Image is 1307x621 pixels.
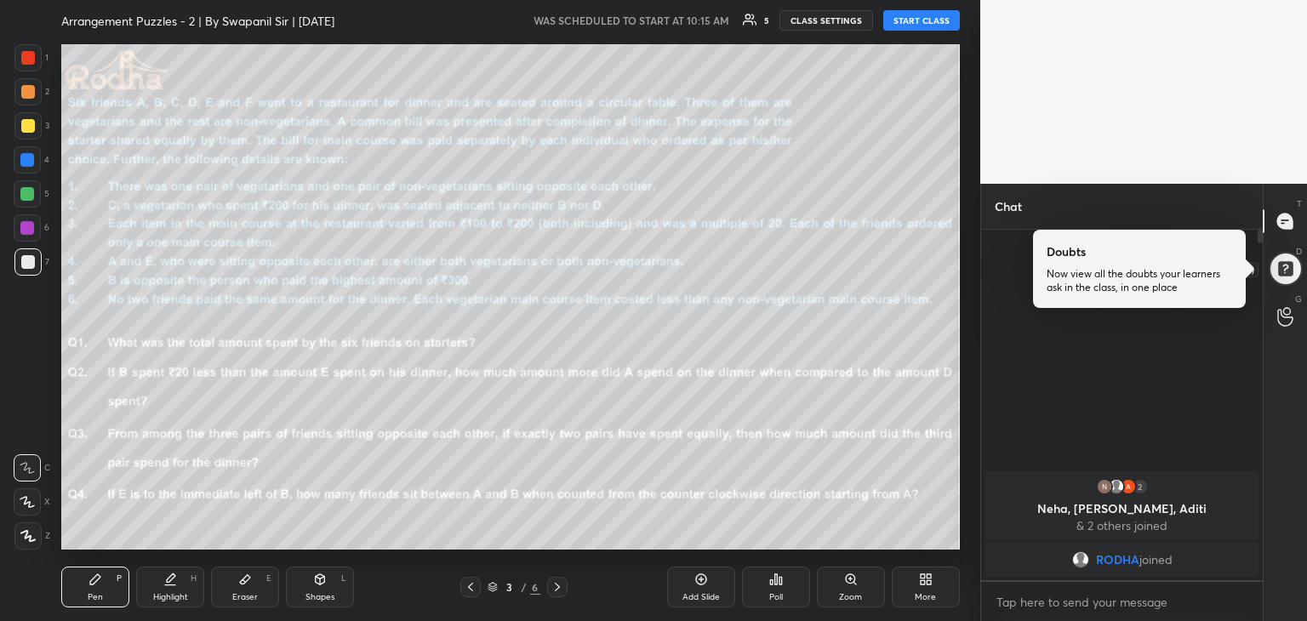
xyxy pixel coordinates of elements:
div: 4 [14,146,49,174]
div: Shapes [305,593,334,601]
button: START CLASS [883,10,960,31]
div: 1 [14,44,49,71]
div: More [915,593,936,601]
div: 2 [1132,478,1149,495]
img: default.png [1108,478,1125,495]
div: 2 [14,78,49,105]
div: H [191,574,197,583]
img: default.png [1072,551,1089,568]
div: 3 [501,582,518,592]
div: X [14,488,50,516]
div: Poll [769,593,783,601]
div: 3 [14,112,49,140]
p: & 2 others joined [996,519,1248,533]
div: Zoom [839,593,862,601]
div: 7 [14,248,49,276]
div: P [117,574,122,583]
p: G [1295,293,1302,305]
div: L [341,574,346,583]
p: T [1297,197,1302,210]
h5: WAS SCHEDULED TO START AT 10:15 AM [534,13,729,28]
span: RODHA [1096,553,1139,567]
p: D [1296,245,1302,258]
div: 6 [14,214,49,242]
div: 5 [14,180,49,208]
div: E [266,574,271,583]
div: Z [14,522,50,550]
div: Pen [88,593,103,601]
h4: Arrangement Puzzles - 2 | By Swapanil Sir | [DATE] [61,13,334,29]
div: 6 [530,579,540,595]
div: Add Slide [682,593,720,601]
button: CLASS SETTINGS [779,10,873,31]
div: Eraser [232,593,258,601]
div: 5 [764,16,769,25]
div: C [14,454,50,481]
div: / [522,582,527,592]
div: grid [981,468,1263,580]
span: joined [1139,553,1173,567]
div: Highlight [153,593,188,601]
p: Chat [981,184,1036,229]
p: Neha, [PERSON_NAME], Aditi [996,502,1248,516]
img: thumbnail.jpg [1120,478,1137,495]
img: thumbnail.jpg [1096,478,1113,495]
